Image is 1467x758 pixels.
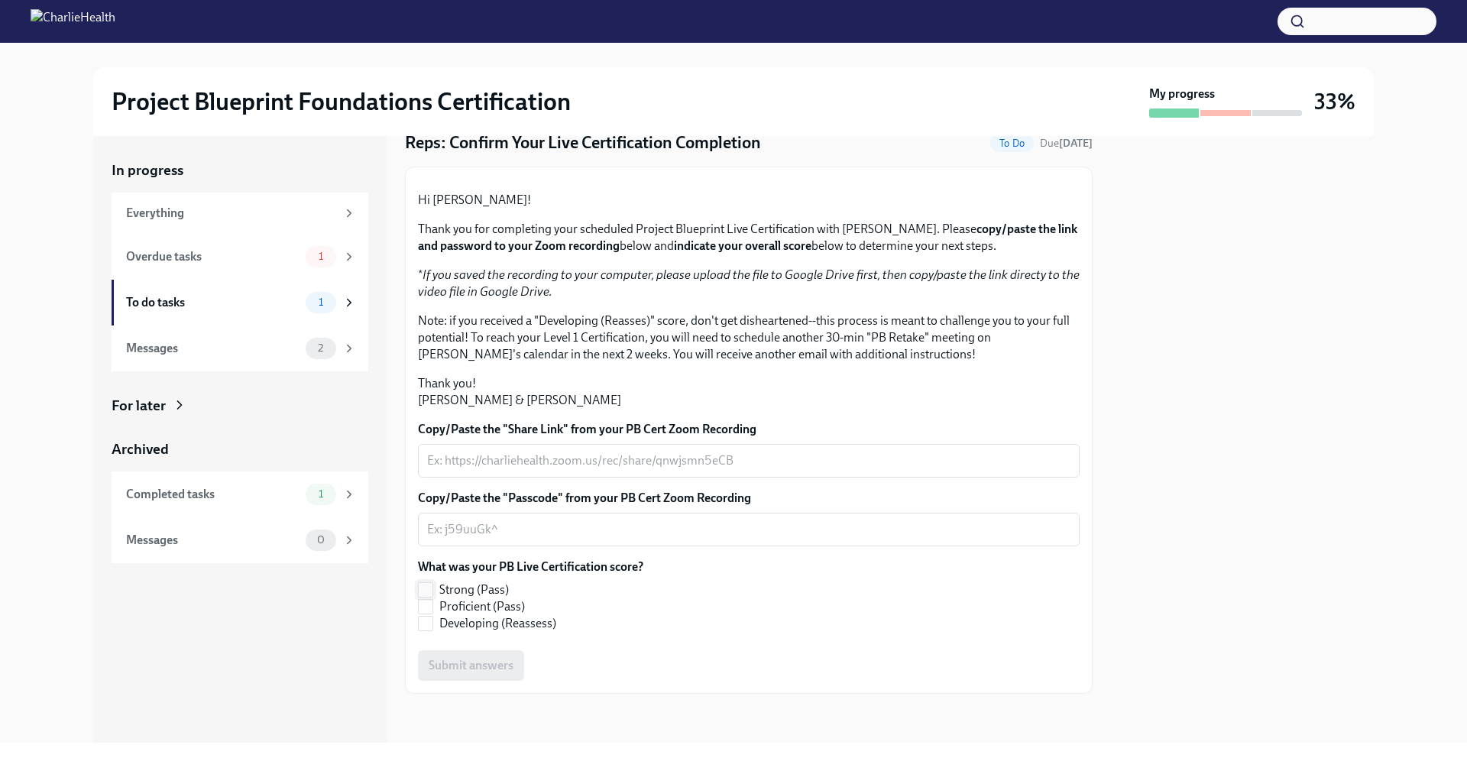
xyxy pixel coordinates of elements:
[126,340,300,357] div: Messages
[126,294,300,311] div: To do tasks
[418,375,1080,409] p: Thank you! [PERSON_NAME] & [PERSON_NAME]
[126,248,300,265] div: Overdue tasks
[112,396,166,416] div: For later
[1314,88,1355,115] h3: 33%
[418,421,1080,438] label: Copy/Paste the "Share Link" from your PB Cert Zoom Recording
[112,86,571,117] h2: Project Blueprint Foundations Certification
[112,517,368,563] a: Messages0
[309,296,332,308] span: 1
[418,221,1080,254] p: Thank you for completing your scheduled Project Blueprint Live Certification with [PERSON_NAME]. ...
[126,532,300,549] div: Messages
[418,559,643,575] label: What was your PB Live Certification score?
[1040,136,1093,151] span: October 2nd, 2025 09:00
[418,490,1080,507] label: Copy/Paste the "Passcode" from your PB Cert Zoom Recording
[112,193,368,234] a: Everything
[112,326,368,371] a: Messages2
[112,439,368,459] a: Archived
[126,205,336,222] div: Everything
[112,280,368,326] a: To do tasks1
[405,131,761,154] h4: Reps: Confirm Your Live Certification Completion
[1059,137,1093,150] strong: [DATE]
[112,471,368,517] a: Completed tasks1
[309,342,332,354] span: 2
[31,9,115,34] img: CharlieHealth
[112,396,368,416] a: For later
[308,534,334,546] span: 0
[1149,86,1215,102] strong: My progress
[418,267,1080,299] em: If you saved the recording to your computer, please upload the file to Google Drive first, then c...
[309,251,332,262] span: 1
[439,598,525,615] span: Proficient (Pass)
[126,486,300,503] div: Completed tasks
[990,138,1034,149] span: To Do
[1040,137,1093,150] span: Due
[112,234,368,280] a: Overdue tasks1
[112,160,368,180] a: In progress
[674,238,811,253] strong: indicate your overall score
[309,488,332,500] span: 1
[418,313,1080,363] p: Note: if you received a "Developing (Reasses)" score, don't get disheartened--this process is mea...
[439,615,556,632] span: Developing (Reassess)
[418,192,1080,209] p: Hi [PERSON_NAME]!
[439,581,509,598] span: Strong (Pass)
